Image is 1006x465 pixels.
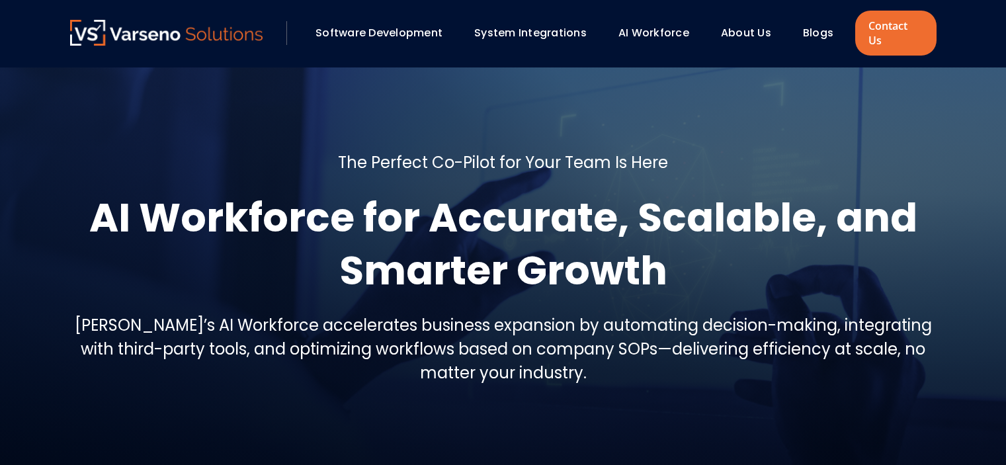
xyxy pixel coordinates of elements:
[796,22,852,44] div: Blogs
[315,25,442,40] a: Software Development
[714,22,790,44] div: About Us
[474,25,587,40] a: System Integrations
[855,11,936,56] a: Contact Us
[70,314,937,385] h5: [PERSON_NAME]’s AI Workforce accelerates business expansion by automating decision-making, integr...
[468,22,605,44] div: System Integrations
[618,25,689,40] a: AI Workforce
[721,25,771,40] a: About Us
[70,20,263,46] img: Varseno Solutions – Product Engineering & IT Services
[309,22,461,44] div: Software Development
[612,22,708,44] div: AI Workforce
[803,25,833,40] a: Blogs
[338,151,668,175] h5: The Perfect Co-Pilot for Your Team Is Here
[70,191,937,297] h1: AI Workforce for Accurate, Scalable, and Smarter Growth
